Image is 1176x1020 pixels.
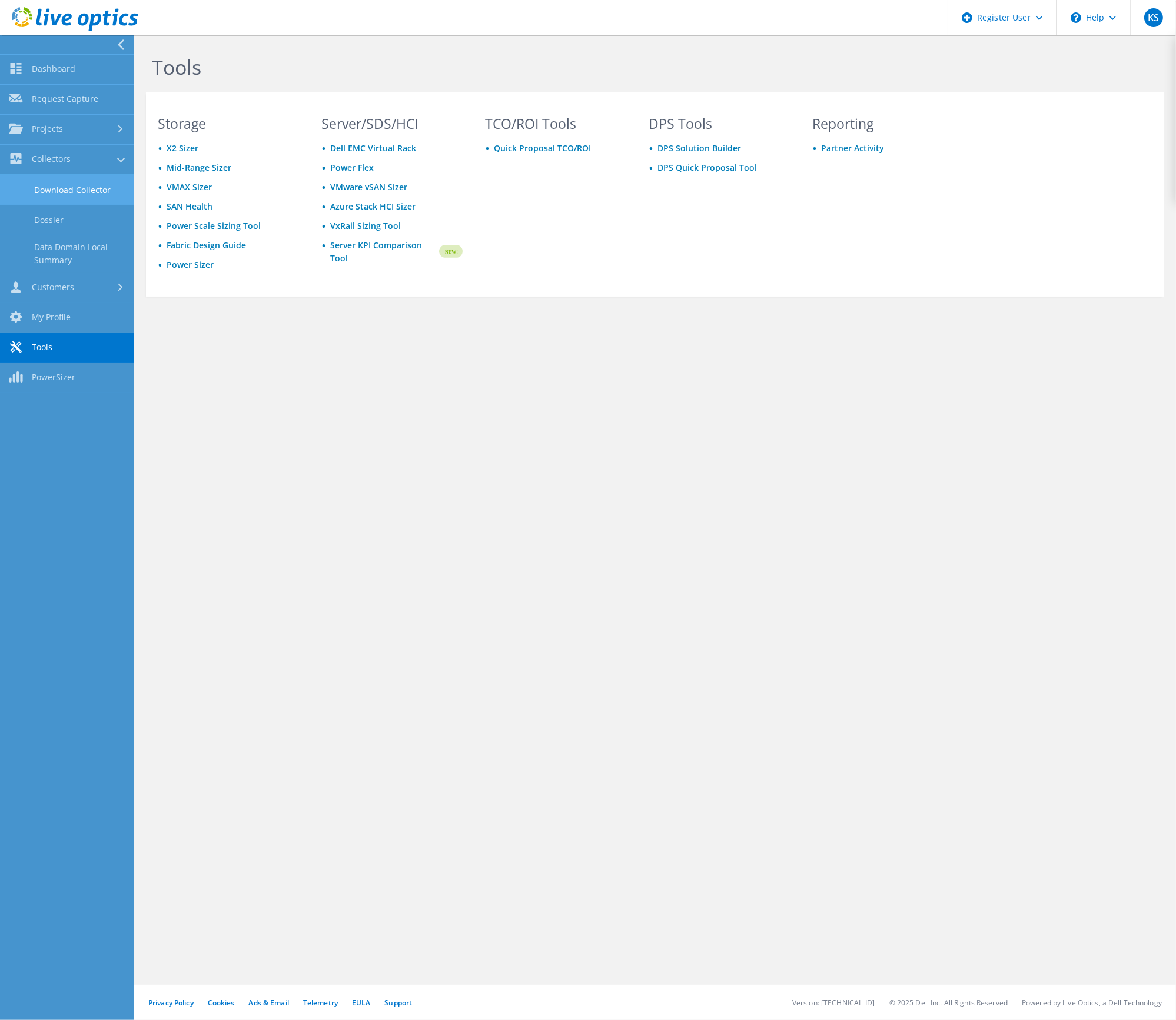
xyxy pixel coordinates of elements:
[167,259,214,270] a: Power Sizer
[208,998,235,1008] a: Cookies
[148,998,194,1008] a: Privacy Policy
[303,998,338,1008] a: Telemetry
[384,998,412,1008] a: Support
[167,181,212,192] a: VMAX Sizer
[1144,8,1163,27] span: KS
[167,162,231,173] a: Mid-Range Sizer
[330,239,437,265] a: Server KPI Comparison Tool
[1022,998,1162,1008] li: Powered by Live Optics, a Dell Technology
[437,238,463,265] img: new-badge.svg
[158,117,299,130] h3: Storage
[792,998,875,1008] li: Version: [TECHNICAL_ID]
[167,220,261,231] a: Power Scale Sizing Tool
[657,142,741,154] a: DPS Solution Builder
[812,117,954,130] h3: Reporting
[152,55,946,79] h1: Tools
[330,142,416,154] a: Dell EMC Virtual Rack
[352,998,370,1008] a: EULA
[330,181,407,192] a: VMware vSAN Sizer
[167,201,212,212] a: SAN Health
[321,117,463,130] h3: Server/SDS/HCI
[330,201,416,212] a: Azure Stack HCI Sizer
[167,142,198,154] a: X2 Sizer
[249,998,289,1008] a: Ads & Email
[657,162,757,173] a: DPS Quick Proposal Tool
[821,142,884,154] a: Partner Activity
[485,117,626,130] h3: TCO/ROI Tools
[494,142,591,154] a: Quick Proposal TCO/ROI
[649,117,790,130] h3: DPS Tools
[889,998,1008,1008] li: © 2025 Dell Inc. All Rights Reserved
[330,162,374,173] a: Power Flex
[330,220,401,231] a: VxRail Sizing Tool
[167,240,246,251] a: Fabric Design Guide
[1071,12,1081,23] svg: \n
